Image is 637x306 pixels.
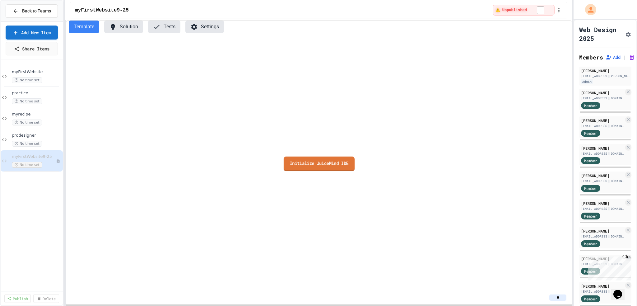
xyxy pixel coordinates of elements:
[584,296,597,302] span: Member
[581,234,624,239] div: [EMAIL_ADDRESS][DOMAIN_NAME]
[581,151,624,156] div: [EMAIL_ADDRESS][DOMAIN_NAME]
[2,2,43,40] div: Chat with us now!Close
[33,294,59,303] a: Delete
[12,77,42,83] span: No time set
[148,21,180,33] button: Tests
[623,54,626,61] span: |
[581,124,624,128] div: [EMAIL_ADDRESS][DOMAIN_NAME]
[12,98,42,104] span: No time set
[579,53,603,62] h2: Members
[75,7,129,14] span: myFirstWebsite9-25
[12,69,62,75] span: myFirstWebsite
[581,79,593,84] div: Admin
[69,21,99,33] button: Template
[584,158,597,163] span: Member
[284,156,355,171] a: Initialize JuiceMind IDE
[4,294,31,303] a: Publish
[579,2,598,17] div: My Account
[581,145,624,151] div: [PERSON_NAME]
[6,42,58,55] a: Share Items
[12,162,42,168] span: No time set
[585,254,631,280] iframe: chat widget
[584,241,597,247] span: Member
[581,200,624,206] div: [PERSON_NAME]
[185,21,224,33] button: Settings
[581,289,624,294] div: [EMAIL_ADDRESS][DOMAIN_NAME]
[584,103,597,108] span: Member
[493,5,555,16] div: ⚠️ Students cannot see this content! Click the toggle to publish it and make it visible to your c...
[6,26,58,40] a: Add New Item
[12,112,62,117] span: myrecipe
[581,74,630,78] div: [EMAIL_ADDRESS][PERSON_NAME][DOMAIN_NAME]
[104,21,143,33] button: Solution
[12,120,42,125] span: No time set
[625,30,631,38] button: Assignment Settings
[611,281,631,300] iframe: chat widget
[606,54,621,60] button: Add
[12,133,62,138] span: prodesigner
[584,186,597,191] span: Member
[495,8,527,13] span: ⚠️ Unpublished
[12,154,56,159] span: myFirstWebsite9-25
[581,228,624,234] div: [PERSON_NAME]
[579,25,623,43] h1: Web Design 2025
[584,213,597,219] span: Member
[581,283,624,289] div: [PERSON_NAME]
[22,8,51,14] span: Back to Teams
[581,68,630,73] div: [PERSON_NAME]
[584,130,597,136] span: Member
[581,173,624,178] div: [PERSON_NAME]
[12,141,42,147] span: No time set
[581,256,624,261] div: [PERSON_NAME]
[6,4,58,18] button: Back to Teams
[581,179,624,183] div: [EMAIL_ADDRESS][DOMAIN_NAME]
[12,91,62,96] span: practice
[56,159,60,163] div: Unpublished
[581,262,624,266] div: [EMAIL_ADDRESS][DOMAIN_NAME]
[581,96,624,101] div: [EMAIL_ADDRESS][DOMAIN_NAME]
[584,268,597,274] span: Member
[581,206,624,211] div: [EMAIL_ADDRESS][DOMAIN_NAME]
[581,118,624,123] div: [PERSON_NAME]
[581,90,624,96] div: [PERSON_NAME]
[529,7,552,14] input: publish toggle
